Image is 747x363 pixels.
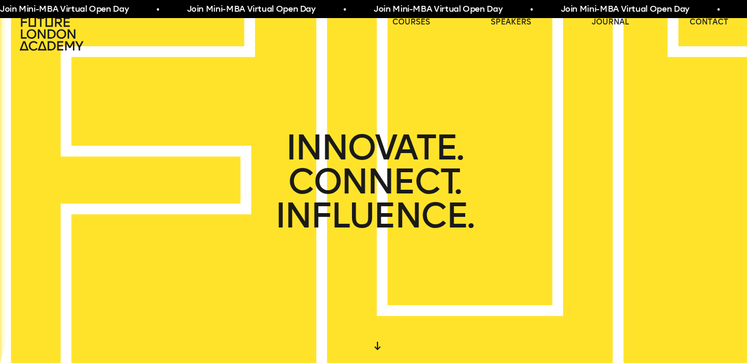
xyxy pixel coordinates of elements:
[392,17,430,28] a: courses
[156,3,159,16] span: •
[592,17,629,28] a: journal
[690,17,728,28] a: contact
[530,3,533,16] span: •
[491,17,531,28] a: speakers
[717,3,720,16] span: •
[275,199,473,233] span: INFLUENCE.
[343,3,346,16] span: •
[286,131,461,165] span: INNOVATE.
[288,165,459,199] span: CONNECT.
